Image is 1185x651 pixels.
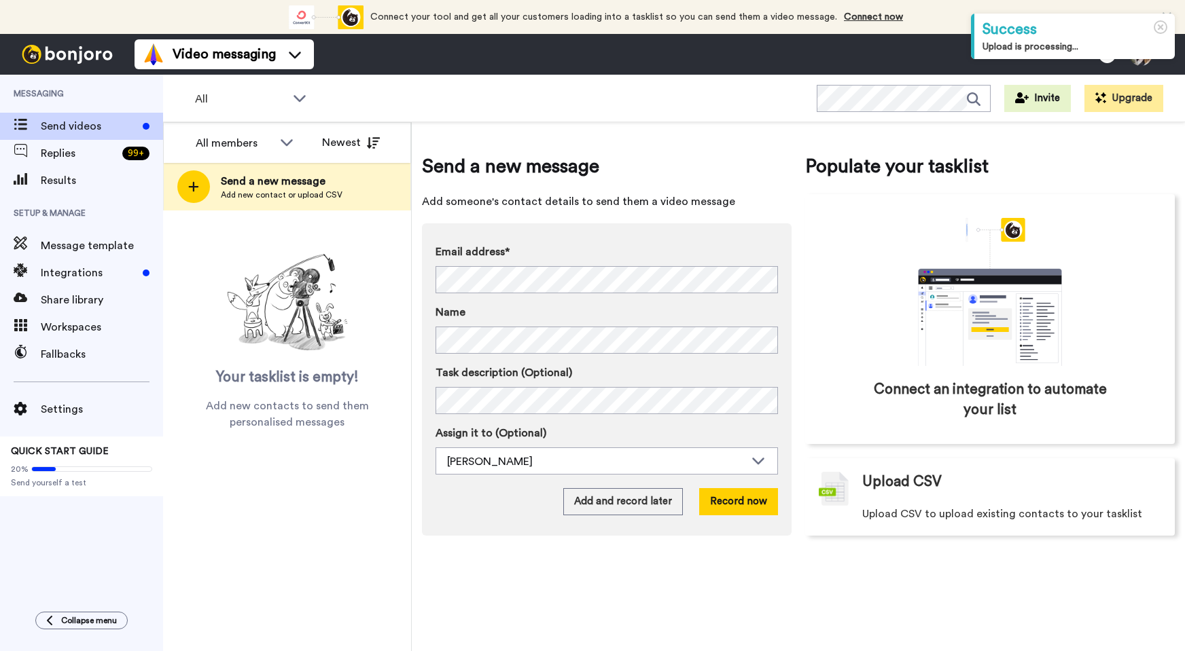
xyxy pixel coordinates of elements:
div: Upload is processing... [983,40,1167,54]
span: Results [41,172,163,189]
span: Integrations [41,265,137,281]
img: vm-color.svg [143,43,164,65]
span: Fallbacks [41,346,163,362]
span: Populate your tasklist [805,153,1175,180]
span: Add new contact or upload CSV [221,189,342,200]
div: animation [888,218,1092,366]
span: Connect your tool and get all your customers loading into a tasklist so you can send them a video... [370,12,837,22]
a: Connect now [844,12,903,22]
div: animation [289,5,364,29]
span: QUICK START GUIDE [11,447,109,456]
span: Upload CSV [862,472,942,492]
div: [PERSON_NAME] [447,453,745,470]
span: Send videos [41,118,137,134]
span: Workspaces [41,319,163,335]
span: Send yourself a test [11,477,152,488]
button: Newest [312,129,390,156]
button: Record now [699,488,778,515]
span: Message template [41,238,163,254]
span: Add someone's contact details to send them a video message [422,193,792,210]
span: 20% [11,464,29,475]
span: Replies [41,145,117,162]
div: All members [196,135,273,151]
span: Settings [41,401,163,417]
label: Task description (Optional) [436,365,778,381]
span: Send a new message [422,153,792,180]
span: Name [436,304,465,320]
label: Email address* [436,244,778,260]
span: Add new contacts to send them personalised messages [183,398,391,430]
span: All [195,91,286,107]
button: Upgrade [1084,85,1163,112]
span: Video messaging [173,45,276,64]
button: Add and record later [563,488,683,515]
span: Your tasklist is empty! [216,367,359,388]
span: Share library [41,292,163,308]
img: bj-logo-header-white.svg [16,45,118,64]
img: csv-grey.png [819,472,849,506]
div: 99 + [122,147,149,160]
span: Upload CSV to upload existing contacts to your tasklist [862,506,1142,522]
label: Assign it to (Optional) [436,425,778,441]
span: Collapse menu [61,615,117,626]
button: Invite [1004,85,1071,112]
button: Collapse menu [35,612,128,629]
img: ready-set-action.png [219,248,355,357]
span: Send a new message [221,173,342,189]
span: Connect an integration to automate your list [863,379,1117,420]
div: Success [983,19,1167,40]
